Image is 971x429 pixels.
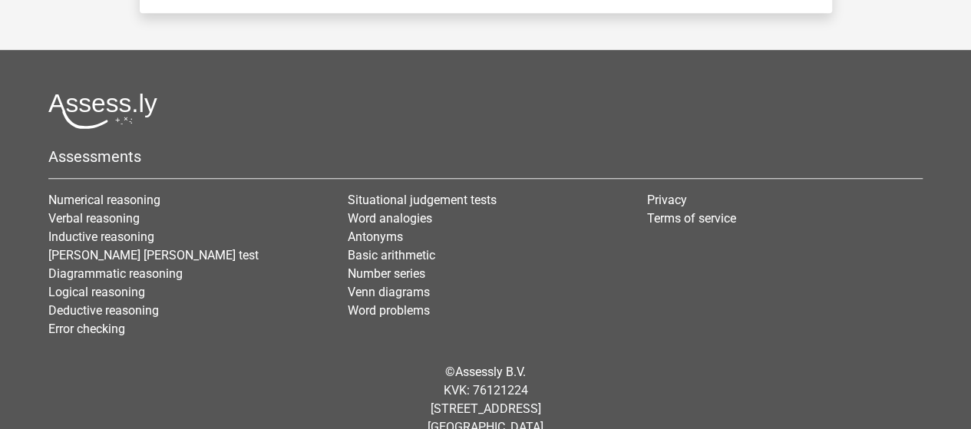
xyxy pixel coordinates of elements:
a: Logical reasoning [48,285,145,299]
a: Numerical reasoning [48,193,160,207]
a: Basic arithmetic [348,248,435,262]
a: Deductive reasoning [48,303,159,318]
a: Privacy [646,193,686,207]
a: Situational judgement tests [348,193,497,207]
a: Number series [348,266,425,281]
a: Word problems [348,303,430,318]
a: Diagrammatic reasoning [48,266,183,281]
h5: Assessments [48,147,923,166]
a: Word analogies [348,211,432,226]
a: Terms of service [646,211,735,226]
a: Verbal reasoning [48,211,140,226]
a: Inductive reasoning [48,229,154,244]
a: Antonyms [348,229,403,244]
a: Assessly B.V. [455,365,526,379]
a: Error checking [48,322,125,336]
a: Venn diagrams [348,285,430,299]
a: [PERSON_NAME] [PERSON_NAME] test [48,248,259,262]
img: Assessly logo [48,93,157,129]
